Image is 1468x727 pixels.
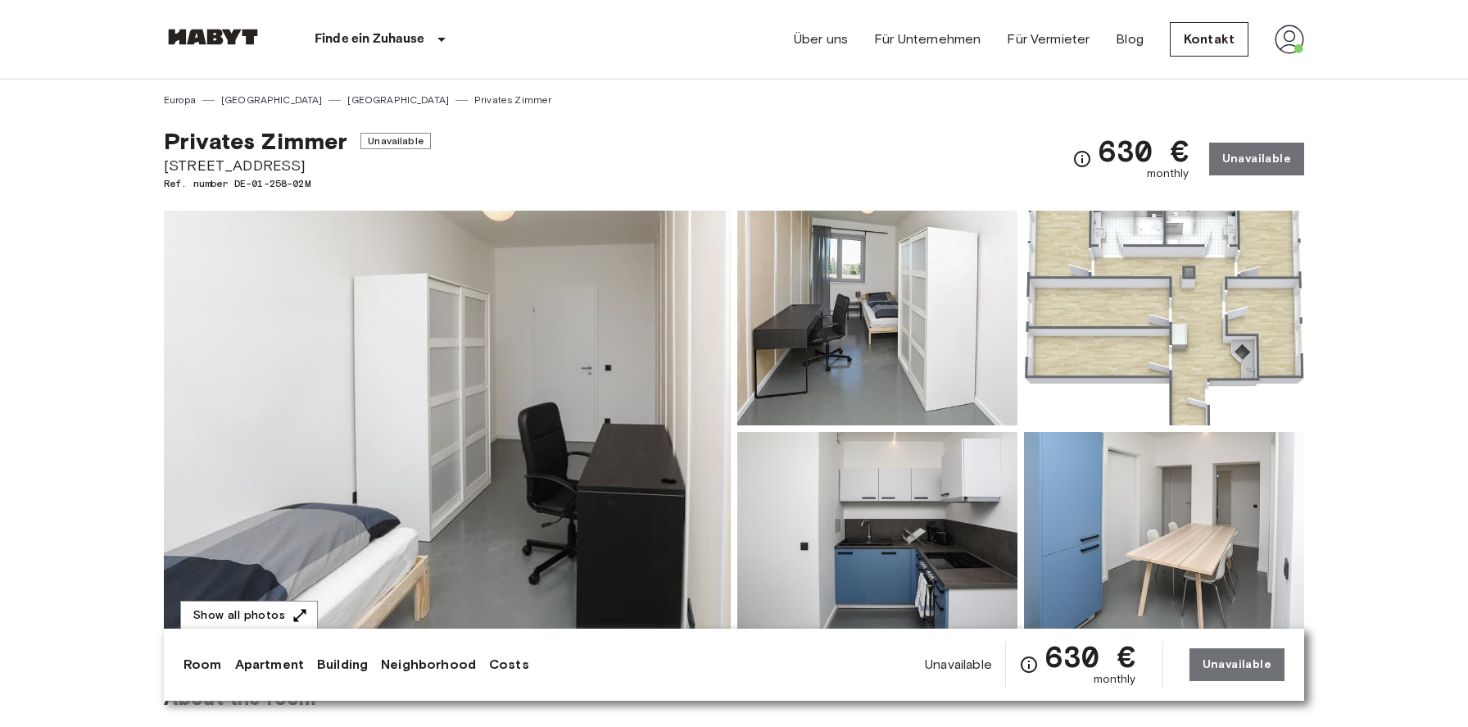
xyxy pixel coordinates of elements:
span: Privates Zimmer [164,127,347,155]
span: Unavailable [360,133,431,149]
a: [GEOGRAPHIC_DATA] [221,93,323,107]
span: monthly [1094,671,1136,688]
span: Unavailable [925,656,992,674]
svg: Check cost overview for full price breakdown. Please note that discounts apply to new joiners onl... [1019,655,1039,675]
img: Picture of unit DE-01-258-02M [1024,432,1304,647]
img: Marketing picture of unit DE-01-258-02M [164,211,731,647]
a: Blog [1116,30,1144,49]
a: Privates Zimmer [474,93,551,107]
img: Picture of unit DE-01-258-02M [1024,211,1304,425]
a: Costs [489,655,529,675]
span: monthly [1147,166,1189,182]
button: Show all photos [180,601,318,631]
svg: Check cost overview for full price breakdown. Please note that discounts apply to new joiners onl... [1072,149,1092,169]
a: Für Unternehmen [874,30,981,49]
span: 630 € [1099,136,1189,166]
img: Picture of unit DE-01-258-02M [737,432,1017,647]
a: Apartment [235,655,304,675]
img: Picture of unit DE-01-258-02M [737,211,1017,425]
p: Finde ein Zuhause [315,30,425,49]
a: Neighborhood [381,655,476,675]
span: Ref. number DE-01-258-02M [164,176,431,191]
img: avatar [1275,25,1304,54]
a: Building [317,655,368,675]
span: [STREET_ADDRESS] [164,155,431,176]
span: 630 € [1045,642,1136,671]
a: Europa [164,93,196,107]
a: Für Vermieter [1007,30,1090,49]
a: [GEOGRAPHIC_DATA] [347,93,449,107]
a: Über uns [794,30,848,49]
img: Habyt [164,29,262,45]
a: Room [183,655,222,675]
a: Kontakt [1170,22,1248,57]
